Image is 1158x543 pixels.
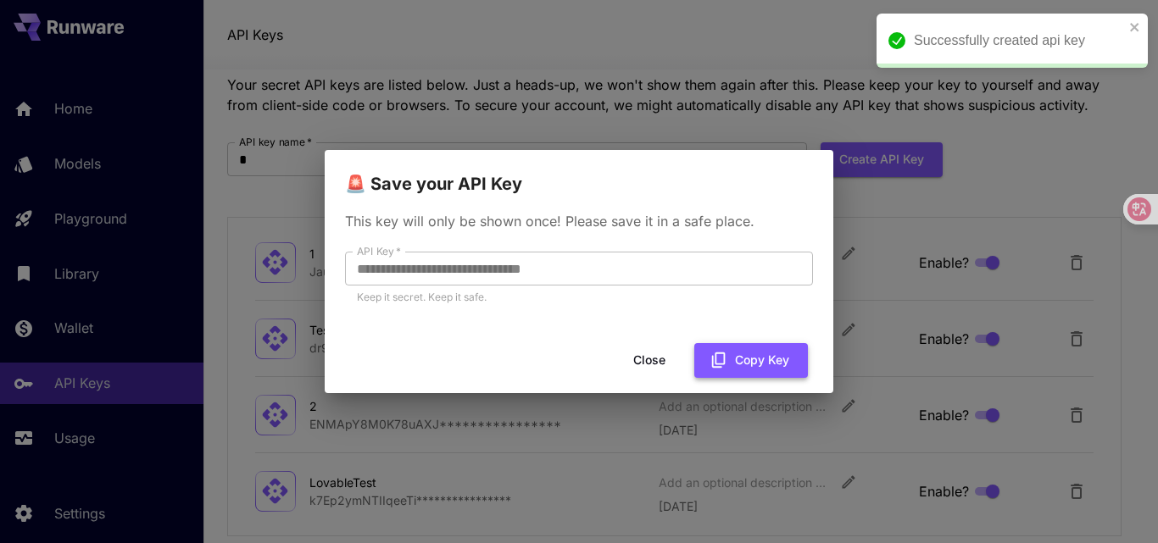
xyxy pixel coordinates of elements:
[694,343,808,378] button: Copy Key
[325,150,833,197] h2: 🚨 Save your API Key
[345,211,813,231] p: This key will only be shown once! Please save it in a safe place.
[1129,20,1141,34] button: close
[357,244,401,258] label: API Key
[611,343,688,378] button: Close
[357,289,801,306] p: Keep it secret. Keep it safe.
[914,30,1124,51] div: Successfully created api key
